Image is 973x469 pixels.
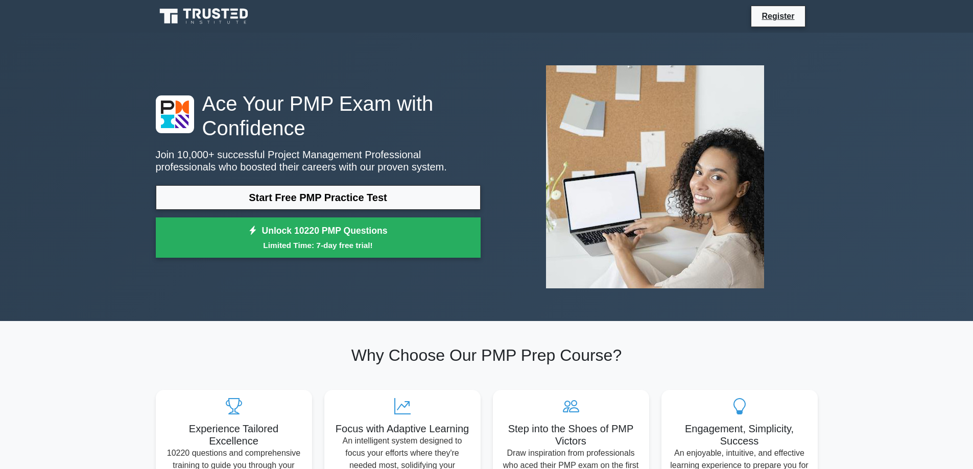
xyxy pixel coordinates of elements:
[755,10,800,22] a: Register
[156,91,481,140] h1: Ace Your PMP Exam with Confidence
[156,185,481,210] a: Start Free PMP Practice Test
[156,149,481,173] p: Join 10,000+ successful Project Management Professional professionals who boosted their careers w...
[156,217,481,258] a: Unlock 10220 PMP QuestionsLimited Time: 7-day free trial!
[670,423,810,447] h5: Engagement, Simplicity, Success
[156,345,818,365] h2: Why Choose Our PMP Prep Course?
[169,239,468,251] small: Limited Time: 7-day free trial!
[501,423,641,447] h5: Step into the Shoes of PMP Victors
[164,423,304,447] h5: Experience Tailored Excellence
[333,423,472,435] h5: Focus with Adaptive Learning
